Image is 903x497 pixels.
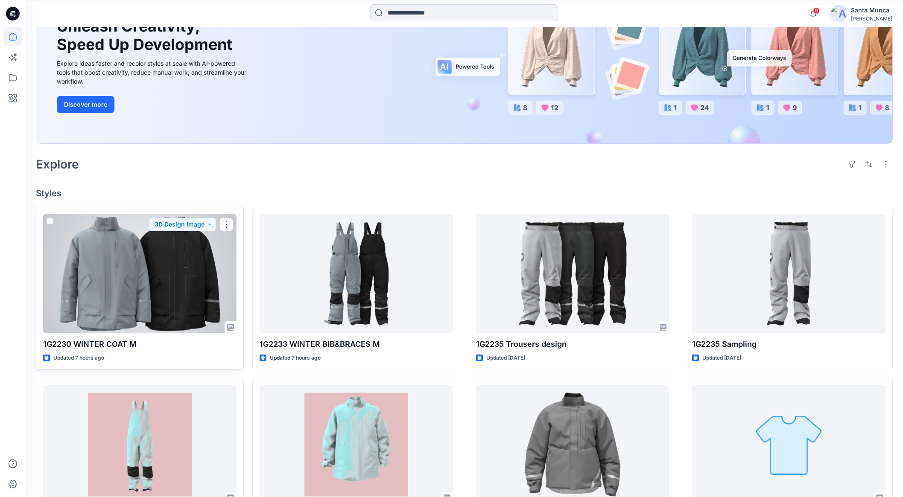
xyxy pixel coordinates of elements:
h1: Unleash Creativity, Speed Up Development [57,17,236,54]
p: 1G2235 Trousers design [476,338,669,350]
p: 1G2233 WINTER BIB&BRACES M [260,338,453,350]
a: 1G2235 Trousers design [476,214,669,333]
div: [PERSON_NAME] [851,15,892,22]
a: 1G2233 WINTER BIB&BRACES M [260,214,453,333]
h2: Explore [36,157,79,171]
p: Updated [DATE] [486,354,525,363]
p: 1G2235 Sampling [692,338,885,350]
a: Discover more [57,96,249,113]
span: 9 [813,7,820,14]
div: Explore ideas faster and recolor styles at scale with AI-powered tools that boost creativity, red... [57,59,249,86]
p: 1G2230 WINTER COAT M [43,338,237,350]
div: Santa Munca [851,5,892,15]
p: Updated 7 hours ago [270,354,321,363]
button: Discover more [57,96,114,113]
a: 1G2235 Sampling [692,214,885,333]
img: avatar [830,5,847,22]
h4: Styles [36,188,893,198]
p: Updated 7 hours ago [53,354,104,363]
a: 1G2230 WINTER COAT M [43,214,237,333]
p: Updated [DATE] [702,354,741,363]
